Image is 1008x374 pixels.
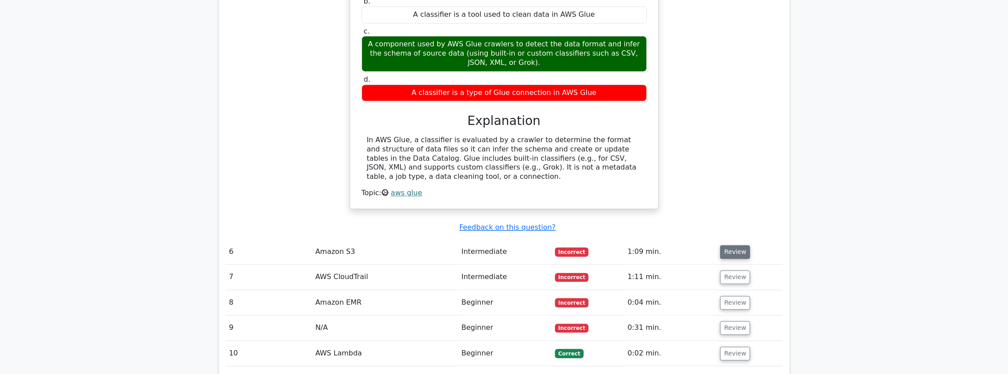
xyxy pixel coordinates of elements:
[312,341,458,366] td: AWS Lambda
[312,315,458,340] td: N/A
[624,341,717,366] td: 0:02 min.
[720,296,750,310] button: Review
[312,239,458,264] td: Amazon S3
[226,341,312,366] td: 10
[720,347,750,360] button: Review
[720,270,750,284] button: Review
[720,245,750,259] button: Review
[362,36,647,71] div: A component used by AWS Glue crawlers to detect the data format and infer the schema of source da...
[458,264,551,290] td: Intermediate
[555,324,589,332] span: Incorrect
[459,223,555,231] a: Feedback on this question?
[226,264,312,290] td: 7
[362,84,647,102] div: A classifier is a type of Glue connection in AWS Glue
[555,298,589,307] span: Incorrect
[624,315,717,340] td: 0:31 min.
[458,290,551,315] td: Beginner
[624,264,717,290] td: 1:11 min.
[226,290,312,315] td: 8
[720,321,750,335] button: Review
[391,189,422,197] a: aws glue
[226,239,312,264] td: 6
[624,239,717,264] td: 1:09 min.
[458,239,551,264] td: Intermediate
[364,27,370,35] span: c.
[226,315,312,340] td: 9
[367,113,642,128] h3: Explanation
[362,189,647,198] div: Topic:
[364,75,370,83] span: d.
[312,290,458,315] td: Amazon EMR
[312,264,458,290] td: AWS CloudTrail
[555,273,589,282] span: Incorrect
[362,6,647,23] div: A classifier is a tool used to clean data in AWS Glue
[458,341,551,366] td: Beginner
[555,247,589,256] span: Incorrect
[458,315,551,340] td: Beginner
[555,349,584,358] span: Correct
[624,290,717,315] td: 0:04 min.
[367,136,642,181] div: In AWS Glue, a classifier is evaluated by a crawler to determine the format and structure of data...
